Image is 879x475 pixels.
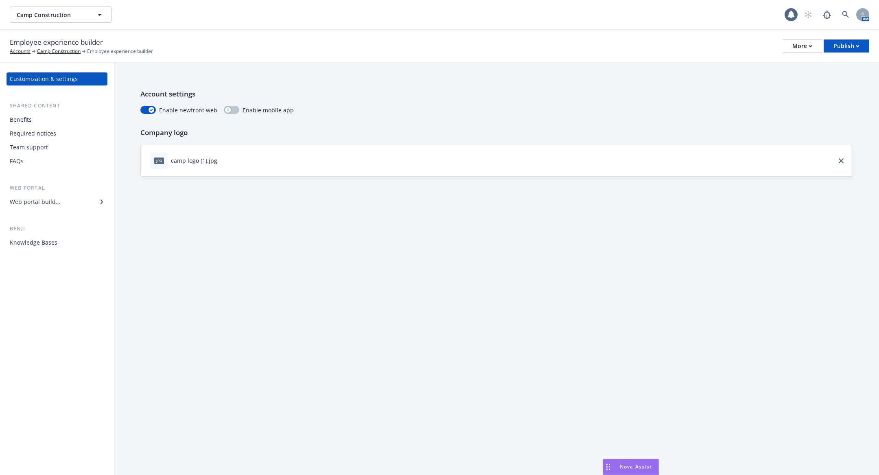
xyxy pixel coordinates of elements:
span: Nova Assist [620,463,652,470]
button: Nova Assist [603,459,659,475]
p: Company logo [140,127,853,138]
a: Knowledge Bases [7,236,107,249]
div: Knowledge Bases [10,236,57,249]
a: FAQs [7,155,107,168]
div: Shared content [7,102,107,110]
div: Web portal builder [10,195,60,208]
div: FAQs [10,155,24,168]
div: Team support [10,141,48,154]
span: Enable newfront web [159,106,217,114]
div: Publish [833,40,859,52]
a: Report a Bug [819,7,835,23]
a: Accounts [10,48,31,55]
span: Camp Construction [17,11,87,19]
button: Camp Construction [10,7,112,23]
a: Start snowing [800,7,816,23]
a: Team support [7,141,107,154]
div: Benji [7,225,107,233]
div: Drag to move [603,459,613,475]
a: close [836,156,846,166]
span: jpg [154,158,164,164]
span: Employee experience builder [87,48,153,55]
span: Enable mobile app [243,106,294,114]
div: Benefits [10,113,32,126]
button: download file [221,156,227,165]
a: Required notices [7,127,107,140]
a: Benefits [7,113,107,126]
a: Web portal builder [7,195,107,208]
div: Web portal [7,184,107,192]
p: Account settings [140,89,853,99]
div: camp logo (1).jpg [171,156,217,165]
a: Search [837,7,854,23]
div: Required notices [10,127,56,140]
a: Camp Construction [37,48,81,55]
a: Customization & settings [7,72,107,85]
span: Employee experience builder [10,37,103,48]
button: Publish [824,39,869,53]
div: Customization & settings [10,72,78,85]
button: More [783,39,822,53]
div: More [792,40,812,52]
